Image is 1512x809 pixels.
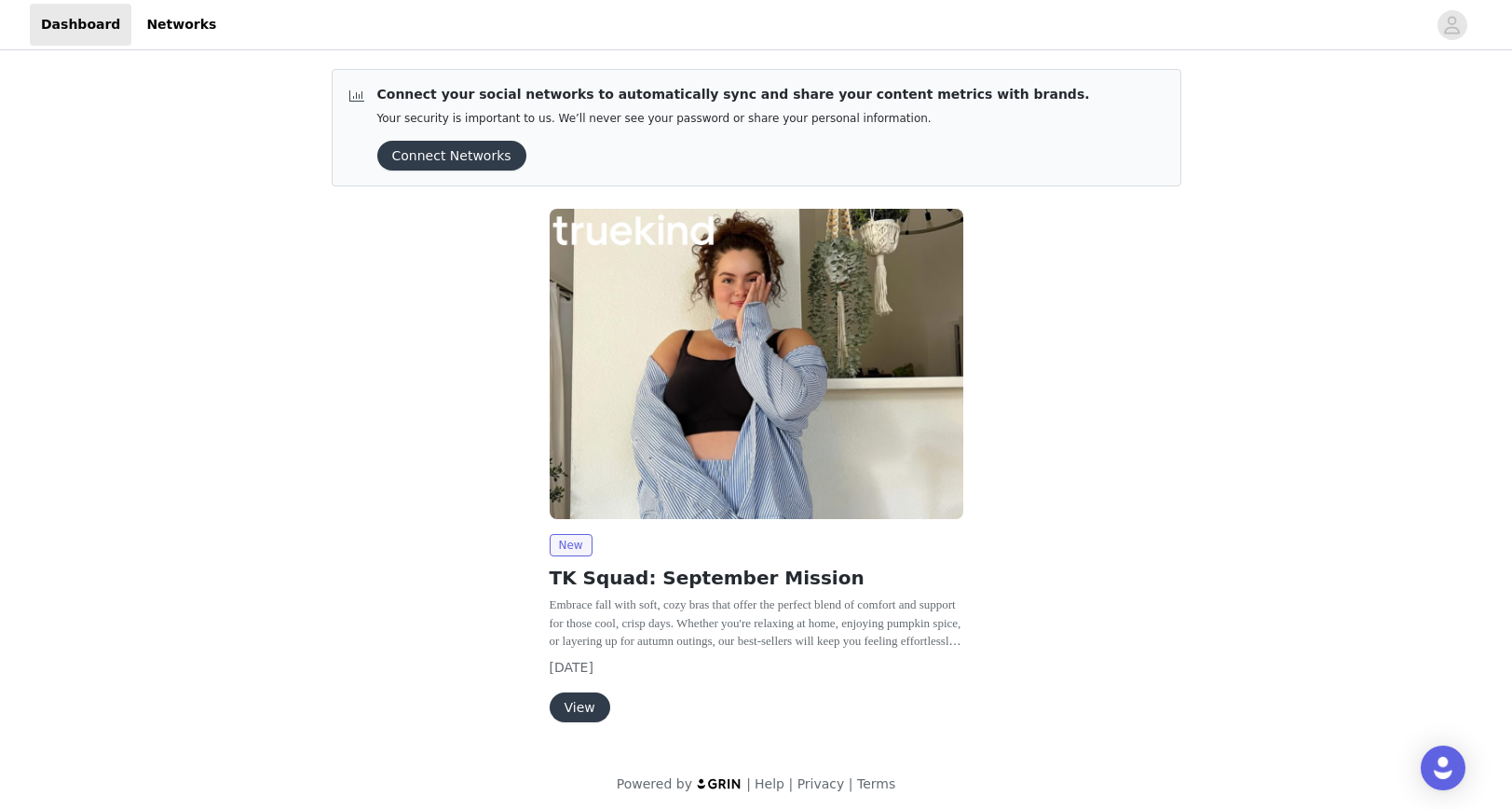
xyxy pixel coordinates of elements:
img: logo [696,777,742,789]
div: Open Intercom Messenger [1421,746,1465,790]
span: | [788,776,793,791]
p: Connect your social networks to automatically sync and share your content metrics with brands. [377,85,1090,104]
span: | [746,776,751,791]
span: Powered by [617,776,692,791]
p: Your security is important to us. We’ll never see your password or share your personal information. [377,112,1090,126]
div: avatar [1443,10,1461,40]
span: | [849,776,853,791]
span: New [550,534,593,556]
a: Privacy [797,776,845,791]
a: View [550,701,610,715]
a: Dashboard [30,4,131,46]
a: Help [755,776,784,791]
h2: TK Squad: September Mission [550,564,963,592]
button: View [550,692,610,722]
span: Embrace fall with soft, cozy bras that offer the perfect blend of comfort and support for those c... [550,597,961,666]
a: Terms [857,776,895,791]
span: [DATE] [550,660,593,675]
img: Truekind [550,209,963,519]
a: Networks [135,4,227,46]
button: Connect Networks [377,141,526,171]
